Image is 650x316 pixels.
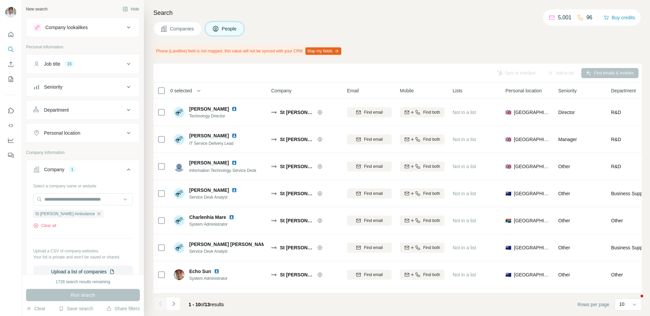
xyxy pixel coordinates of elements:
[189,302,224,307] span: results
[59,305,93,312] button: Save search
[400,243,445,253] button: Find both
[33,266,133,278] button: Upload a list of companies
[271,191,277,196] img: Logo of St John Ambulance
[611,87,636,94] span: Department
[280,217,314,224] span: St [PERSON_NAME] Ambulance
[174,107,185,118] img: Avatar
[5,105,16,117] button: Use Surfe on LinkedIn
[453,218,476,223] span: Not in a list
[214,269,219,274] img: LinkedIn logo
[514,217,550,224] span: [GEOGRAPHIC_DATA]
[558,245,570,250] span: Other
[423,136,440,142] span: Find both
[611,109,621,116] span: R&D
[400,270,445,280] button: Find both
[271,245,277,250] img: Logo of St John Ambulance
[611,217,623,224] span: Other
[35,211,95,217] span: St [PERSON_NAME] Ambulance
[364,245,383,251] span: Find email
[189,106,229,112] span: [PERSON_NAME]
[271,218,277,223] img: Logo of St John Ambulance
[558,14,571,22] p: 5,001
[453,137,476,142] span: Not in a list
[558,218,570,223] span: Other
[68,166,76,173] div: 1
[26,305,45,312] button: Clear
[189,194,245,200] span: Service Desk Analyst
[453,87,462,94] span: Lists
[347,134,392,144] button: Find email
[174,242,185,253] img: Avatar
[364,109,383,115] span: Find email
[174,161,185,172] img: Avatar
[611,244,648,251] span: Business Support
[44,61,60,67] div: Job title
[611,136,621,143] span: R&D
[400,87,414,94] span: Mobile
[189,248,264,254] span: Service Desk Analyst
[364,190,383,197] span: Find email
[33,180,133,189] div: Select a company name or website
[26,56,139,72] button: Job title15
[174,188,185,199] img: Avatar
[280,271,314,278] span: St [PERSON_NAME] Ambulance
[201,302,205,307] span: of
[33,223,56,229] button: Clear all
[189,132,229,139] span: [PERSON_NAME]
[174,269,185,280] img: Avatar
[400,188,445,199] button: Find both
[514,271,550,278] span: [GEOGRAPHIC_DATA]
[189,141,234,146] span: IT Service Delivery Lead
[5,134,16,146] button: Dashboard
[174,215,185,226] img: Avatar
[514,109,550,116] span: [GEOGRAPHIC_DATA]
[423,163,440,170] span: Find both
[26,19,139,36] button: Company lookalikes
[170,87,192,94] span: 0 selected
[44,84,62,90] div: Seniority
[347,87,359,94] span: Email
[578,301,609,308] span: Rows per page
[189,214,226,221] span: Charlenhia Mare
[64,61,74,67] div: 15
[611,163,621,170] span: R&D
[347,107,392,117] button: Find email
[33,248,133,254] p: Upload a CSV of company websites.
[505,217,511,224] span: 🇿🇦
[400,161,445,172] button: Find both
[232,106,237,112] img: LinkedIn logo
[423,245,440,251] span: Find both
[364,163,383,170] span: Find email
[5,7,16,18] img: Avatar
[232,160,237,165] img: LinkedIn logo
[505,244,511,251] span: 🇳🇿
[26,125,139,141] button: Personal location
[453,191,476,196] span: Not in a list
[174,134,185,145] img: Avatar
[453,110,476,115] span: Not in a list
[189,168,256,173] span: Information Technology Service Desk
[44,166,64,173] div: Company
[189,268,211,275] span: Echo Sun
[423,109,440,115] span: Find both
[280,190,314,197] span: St [PERSON_NAME] Ambulance
[423,218,440,224] span: Find both
[44,107,69,113] div: Department
[229,215,234,220] img: LinkedIn logo
[505,109,511,116] span: 🇬🇧
[26,44,140,50] p: Personal information
[586,14,592,22] p: 96
[364,272,383,278] span: Find email
[505,163,511,170] span: 🇬🇧
[170,25,195,32] span: Companies
[5,149,16,161] button: Feedback
[271,137,277,142] img: Logo of St John Ambulance
[505,190,511,197] span: 🇳🇿
[280,109,314,116] span: St [PERSON_NAME] Ambulance
[189,159,229,166] span: [PERSON_NAME]
[604,13,635,22] button: Buy credits
[558,272,570,277] span: Other
[5,58,16,70] button: Enrich CSV
[280,163,314,170] span: St [PERSON_NAME] Ambulance
[514,136,550,143] span: [GEOGRAPHIC_DATA]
